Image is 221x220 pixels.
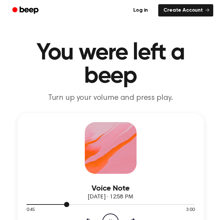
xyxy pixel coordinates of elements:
[158,4,213,16] a: Create Account
[8,4,44,17] a: Beep
[88,194,133,200] span: [DATE] · 12:58 PM
[27,207,35,214] span: 0:45
[186,207,194,214] span: 3:00
[127,3,154,18] a: Log in
[27,184,195,193] h3: Voice Note
[8,41,213,88] h1: You were left a beep
[8,93,213,103] p: Turn up your volume and press play.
